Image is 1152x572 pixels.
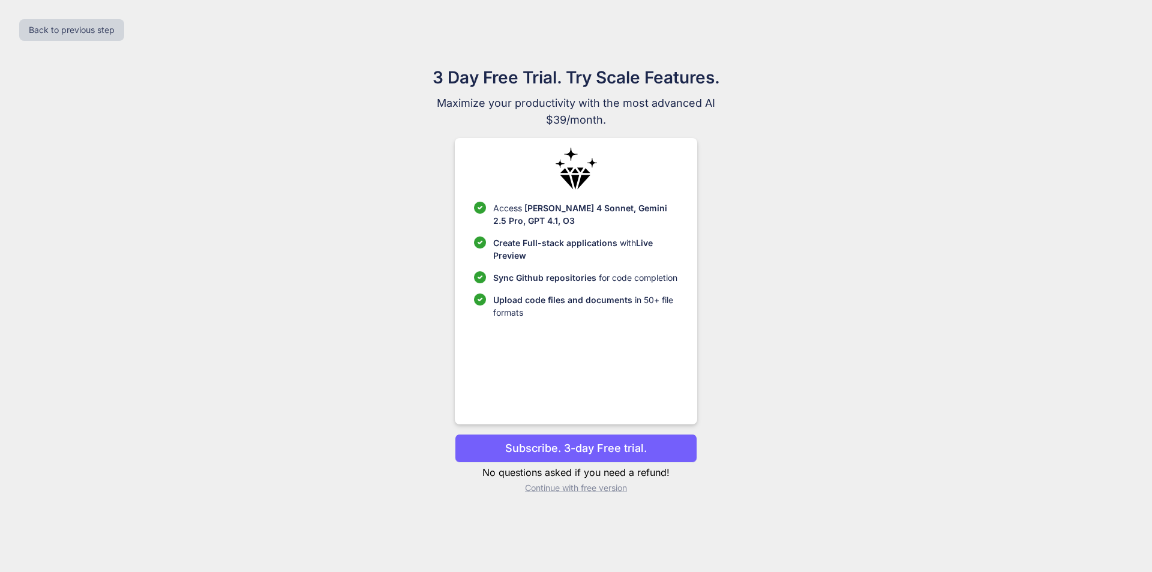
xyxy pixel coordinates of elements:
h1: 3 Day Free Trial. Try Scale Features. [374,65,778,90]
button: Back to previous step [19,19,124,41]
p: No questions asked if you need a refund! [455,465,697,480]
img: checklist [474,202,486,214]
img: checklist [474,271,486,283]
span: Maximize your productivity with the most advanced AI [374,95,778,112]
img: checklist [474,294,486,306]
p: for code completion [493,271,677,284]
p: Continue with free version [455,482,697,494]
img: checklist [474,236,486,248]
span: Sync Github repositories [493,272,596,283]
span: $39/month. [374,112,778,128]
span: [PERSON_NAME] 4 Sonnet, Gemini 2.5 Pro, GPT 4.1, O3 [493,203,667,226]
p: Subscribe. 3-day Free trial. [505,440,647,456]
p: in 50+ file formats [493,294,677,319]
p: with [493,236,677,262]
p: Access [493,202,677,227]
span: Upload code files and documents [493,295,632,305]
button: Subscribe. 3-day Free trial. [455,434,697,463]
span: Create Full-stack applications [493,238,620,248]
